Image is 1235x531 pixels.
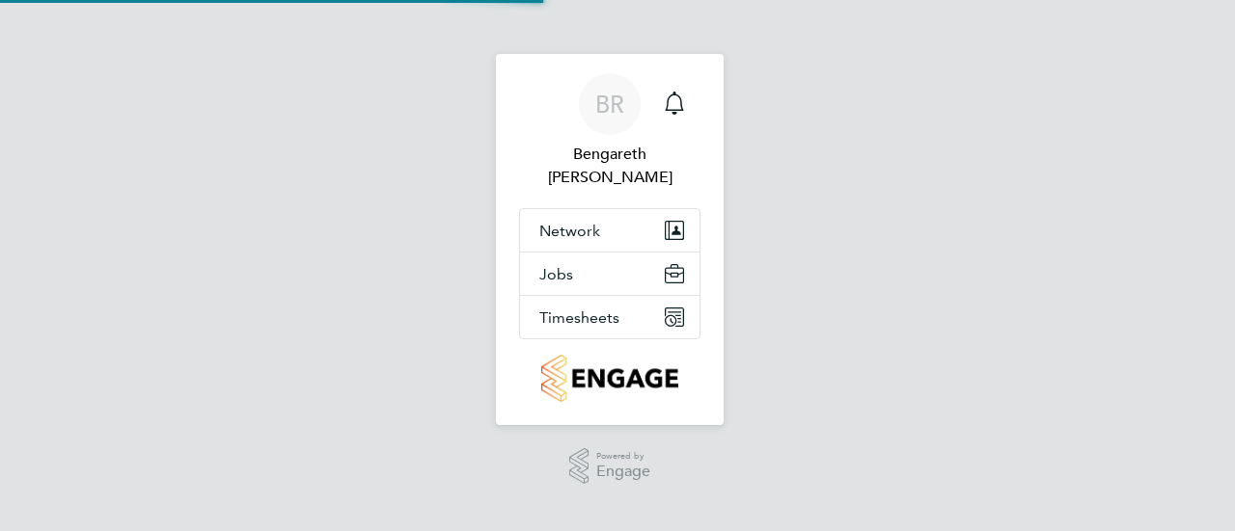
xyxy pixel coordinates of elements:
span: Powered by [596,448,650,465]
a: Go to home page [519,355,700,402]
button: Timesheets [520,296,700,338]
nav: Main navigation [496,54,724,425]
button: Jobs [520,252,700,295]
img: countryside-properties-logo-retina.png [541,355,677,402]
span: Bengareth Roff [519,143,700,189]
span: Network [539,222,600,240]
span: Jobs [539,265,573,283]
a: BRBengareth [PERSON_NAME] [519,73,700,189]
a: Powered byEngage [569,448,651,485]
span: Timesheets [539,308,619,327]
span: Engage [596,464,650,480]
button: Network [520,209,700,252]
span: BR [595,92,624,117]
